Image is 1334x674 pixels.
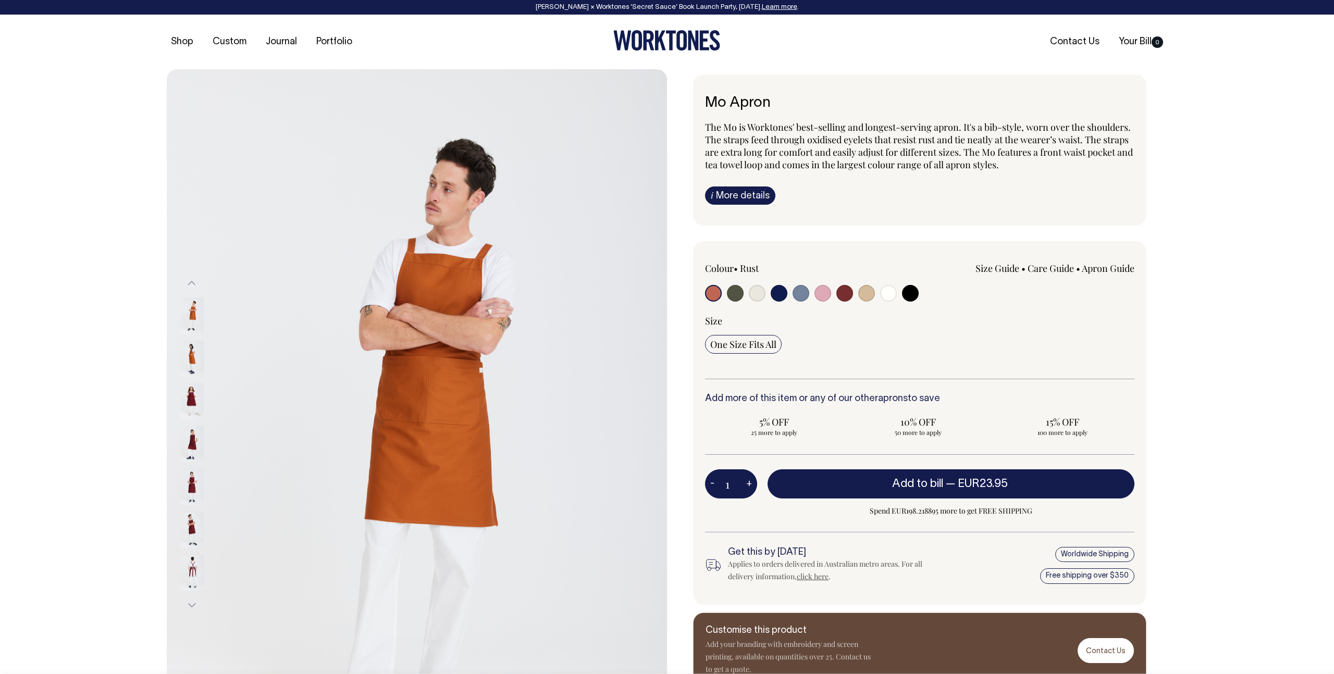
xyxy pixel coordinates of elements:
[728,547,940,558] h6: Get this by [DATE]
[958,479,1008,489] span: EUR23.95
[768,469,1134,498] button: Add to bill —EUR23.95
[180,554,204,591] img: burgundy
[710,338,776,351] span: One Size Fits All
[975,262,1019,274] a: Size Guide
[706,626,872,636] h6: Customise this product
[946,479,1010,489] span: —
[705,394,1134,404] h6: Add more of this item or any of our other to save
[705,473,720,494] button: -
[1078,638,1134,663] a: Contact Us
[180,298,204,334] img: rust
[705,413,843,440] input: 5% OFF 25 more to apply
[1028,262,1074,274] a: Care Guide
[993,413,1131,440] input: 15% OFF 100 more to apply
[768,505,1134,517] span: Spend EUR198.218895 more to get FREE SHIPPING
[184,271,200,295] button: Previous
[705,95,1134,111] h6: Mo Apron
[892,479,943,489] span: Add to bill
[849,413,987,440] input: 10% OFF 50 more to apply
[10,4,1324,11] div: [PERSON_NAME] × Worktones ‘Secret Sauce’ Book Launch Party, [DATE]. .
[180,469,204,505] img: burgundy
[705,335,782,354] input: One Size Fits All
[208,33,251,51] a: Custom
[734,262,738,274] span: •
[1082,262,1134,274] a: Apron Guide
[1076,262,1080,274] span: •
[705,186,775,205] a: iMore details
[705,315,1134,327] div: Size
[1021,262,1026,274] span: •
[180,426,204,463] img: burgundy
[797,571,829,581] a: click here
[741,473,757,494] button: +
[1046,33,1104,51] a: Contact Us
[710,416,838,428] span: 5% OFF
[710,428,838,436] span: 25 more to apply
[855,428,982,436] span: 50 more to apply
[312,33,356,51] a: Portfolio
[1152,36,1163,48] span: 0
[180,383,204,420] img: burgundy
[740,262,759,274] label: Rust
[180,511,204,548] img: burgundy
[705,121,1133,171] span: The Mo is Worktones' best-selling and longest-serving apron. It's a bib-style, worn over the shou...
[711,190,713,201] span: i
[998,428,1126,436] span: 100 more to apply
[878,394,908,403] a: aprons
[184,594,200,617] button: Next
[262,33,301,51] a: Journal
[998,416,1126,428] span: 15% OFF
[762,4,797,10] a: Learn more
[728,558,940,583] div: Applies to orders delivered in Australian metro areas. For all delivery information, .
[167,33,197,51] a: Shop
[180,341,204,377] img: rust
[855,416,982,428] span: 10% OFF
[1115,33,1167,51] a: Your Bill0
[705,262,877,274] div: Colour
